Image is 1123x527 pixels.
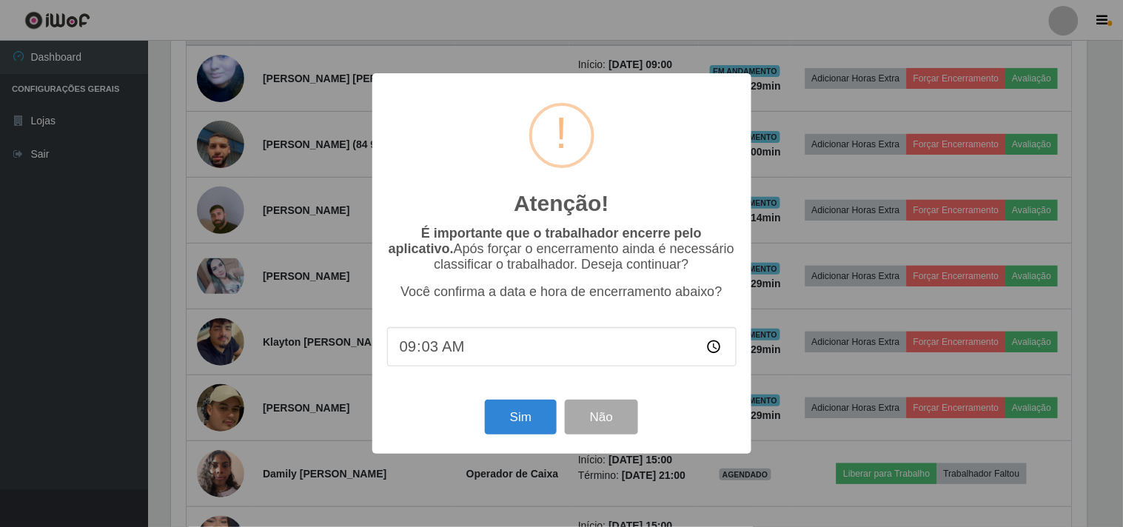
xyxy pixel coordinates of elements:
button: Sim [485,400,557,434]
button: Não [565,400,638,434]
b: É importante que o trabalhador encerre pelo aplicativo. [389,226,702,256]
h2: Atenção! [514,190,609,217]
p: Você confirma a data e hora de encerramento abaixo? [387,284,737,300]
p: Após forçar o encerramento ainda é necessário classificar o trabalhador. Deseja continuar? [387,226,737,272]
